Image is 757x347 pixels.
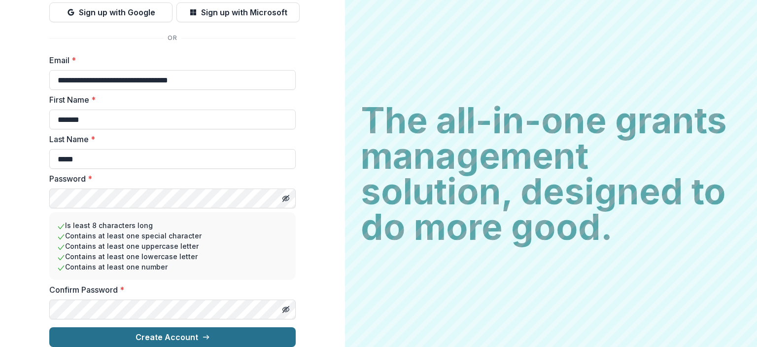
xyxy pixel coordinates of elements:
li: Contains at least one number [57,262,288,272]
li: Contains at least one lowercase letter [57,251,288,262]
li: Contains at least one uppercase letter [57,241,288,251]
button: Toggle password visibility [278,191,294,206]
li: Contains at least one special character [57,231,288,241]
label: First Name [49,94,290,106]
button: Toggle password visibility [278,302,294,317]
button: Create Account [49,327,296,347]
label: Password [49,173,290,185]
li: Is least 8 characters long [57,220,288,231]
label: Email [49,54,290,66]
button: Sign up with Google [49,2,172,22]
button: Sign up with Microsoft [176,2,300,22]
label: Confirm Password [49,284,290,296]
label: Last Name [49,133,290,145]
